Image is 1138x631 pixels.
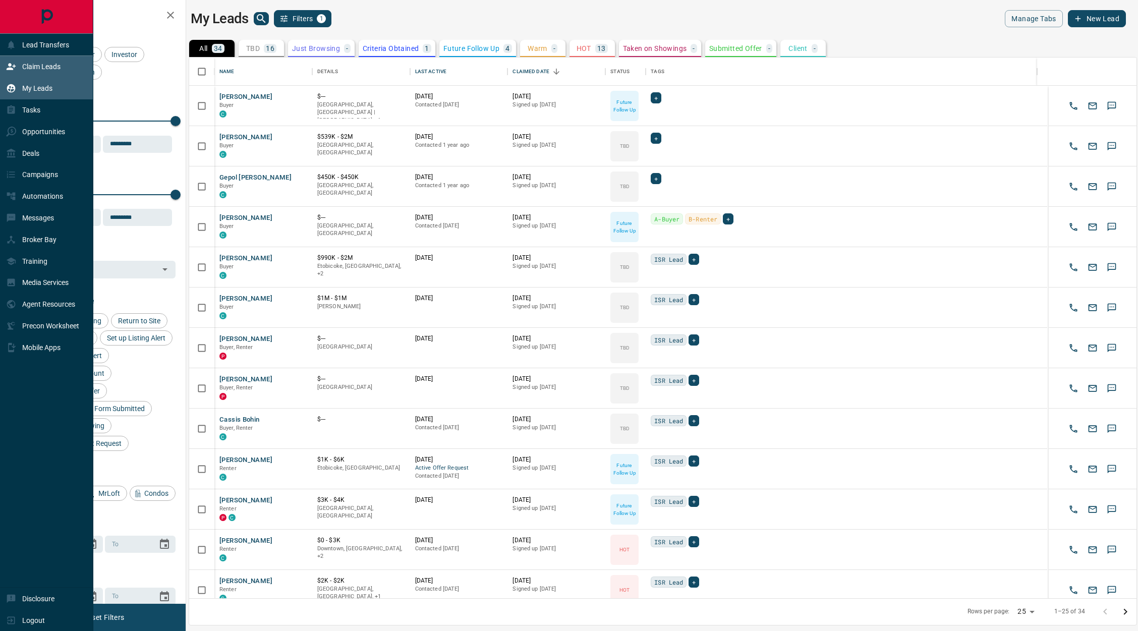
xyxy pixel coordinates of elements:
[549,65,563,79] button: Sort
[689,294,699,305] div: +
[1085,219,1100,235] button: Email
[219,455,272,465] button: [PERSON_NAME]
[611,219,638,235] p: Future Follow Up
[513,173,600,182] p: [DATE]
[32,10,176,22] h2: Filters
[1088,424,1098,434] svg: Email
[1085,340,1100,356] button: Email
[111,313,167,328] div: Return to Site
[317,182,405,197] p: [GEOGRAPHIC_DATA], [GEOGRAPHIC_DATA]
[415,496,503,504] p: [DATE]
[1107,262,1117,272] svg: Sms
[219,223,234,230] span: Buyer
[654,375,683,385] span: ISR Lead
[654,496,683,506] span: ISR Lead
[513,496,600,504] p: [DATE]
[1104,542,1119,557] button: SMS
[104,47,144,62] div: Investor
[274,10,332,27] button: Filters1
[513,545,600,553] p: Signed up [DATE]
[415,375,503,383] p: [DATE]
[317,504,405,520] p: [GEOGRAPHIC_DATA], [GEOGRAPHIC_DATA]
[219,496,272,505] button: [PERSON_NAME]
[693,45,695,52] p: -
[219,393,226,400] div: property.ca
[1107,141,1117,151] svg: Sms
[692,496,696,506] span: +
[1107,101,1117,111] svg: Sms
[1068,545,1078,555] svg: Call
[513,536,600,545] p: [DATE]
[620,263,630,271] p: TBD
[513,222,600,230] p: Signed up [DATE]
[689,496,699,507] div: +
[611,462,638,477] p: Future Follow Up
[619,586,630,594] p: HOT
[689,577,699,588] div: +
[513,303,600,311] p: Signed up [DATE]
[1085,98,1100,113] button: Email
[108,50,141,59] span: Investor
[130,486,176,501] div: Condos
[1085,260,1100,275] button: Email
[219,425,253,431] span: Buyer, Renter
[1066,583,1081,598] button: Call
[692,416,696,426] span: +
[654,214,679,224] span: A-Buyer
[318,15,325,22] span: 1
[415,294,503,303] p: [DATE]
[219,353,226,360] div: property.ca
[219,474,226,481] div: condos.ca
[415,92,503,101] p: [DATE]
[1068,222,1078,232] svg: Call
[154,534,175,554] button: Choose date
[1085,502,1100,517] button: Email
[1104,98,1119,113] button: SMS
[692,335,696,345] span: +
[651,133,661,144] div: +
[115,317,164,325] span: Return to Site
[415,173,503,182] p: [DATE]
[1066,421,1081,436] button: Call
[507,58,605,86] div: Claimed Date
[1088,585,1098,595] svg: Email
[346,45,348,52] p: -
[1104,421,1119,436] button: SMS
[1066,260,1081,275] button: Call
[768,45,770,52] p: -
[1066,340,1081,356] button: Call
[254,12,269,25] button: search button
[219,263,234,270] span: Buyer
[219,433,226,440] div: condos.ca
[425,45,429,52] p: 1
[654,133,658,143] span: +
[1068,424,1078,434] svg: Call
[219,344,253,351] span: Buyer, Renter
[1066,179,1081,194] button: Call
[654,174,658,184] span: +
[1088,545,1098,555] svg: Email
[219,586,237,593] span: Renter
[1107,424,1117,434] svg: Sms
[577,45,591,52] p: HOT
[219,133,272,142] button: [PERSON_NAME]
[317,303,405,311] p: [PERSON_NAME]
[654,416,683,426] span: ISR Lead
[654,537,683,547] span: ISR Lead
[692,375,696,385] span: +
[1068,504,1078,514] svg: Call
[219,546,237,552] span: Renter
[317,455,405,464] p: $1K - $6K
[689,334,699,346] div: +
[968,607,1010,616] p: Rows per page:
[100,330,173,346] div: Set up Listing Alert
[1085,381,1100,396] button: Email
[317,101,405,125] p: North York
[513,577,600,585] p: [DATE]
[1107,545,1117,555] svg: Sms
[415,334,503,343] p: [DATE]
[1088,101,1098,111] svg: Email
[415,58,446,86] div: Last Active
[597,45,606,52] p: 13
[553,45,555,52] p: -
